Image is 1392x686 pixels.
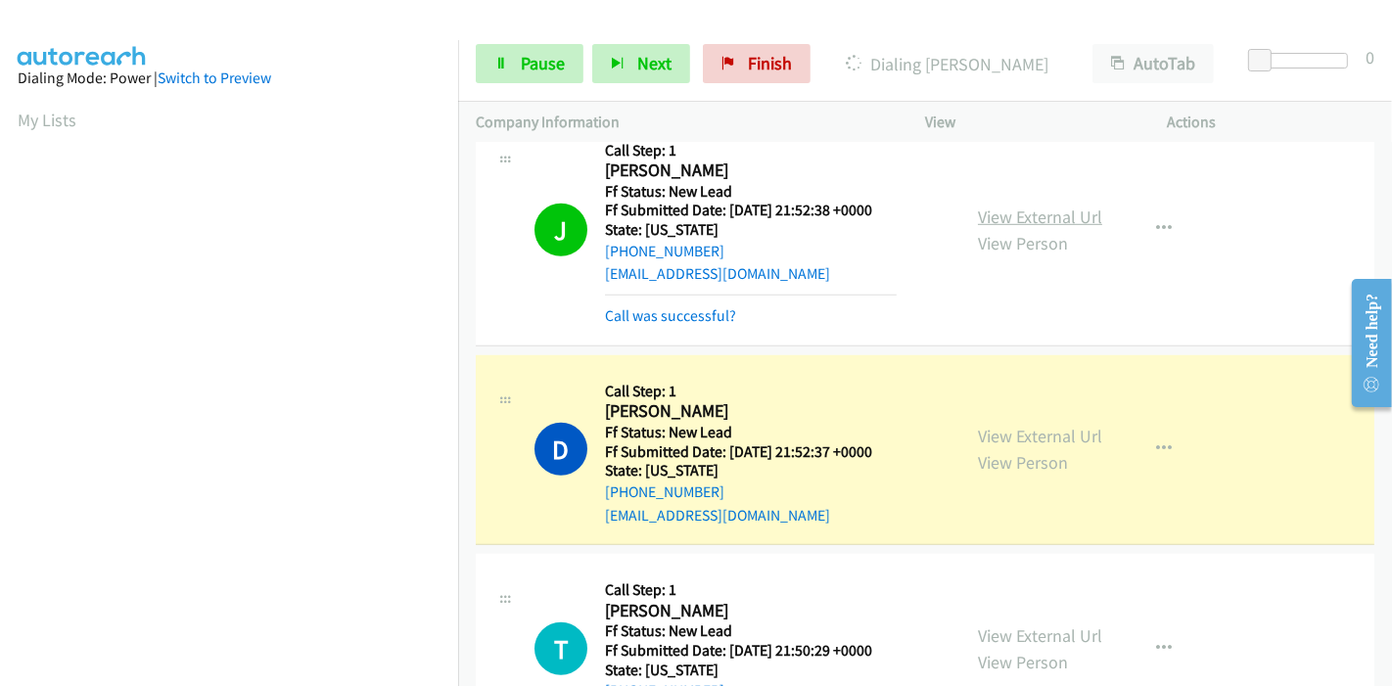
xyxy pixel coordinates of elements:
[476,44,583,83] a: Pause
[605,442,897,462] h5: Ff Submitted Date: [DATE] 21:52:37 +0000
[605,264,830,283] a: [EMAIL_ADDRESS][DOMAIN_NAME]
[605,382,897,401] h5: Call Step: 1
[534,423,587,476] h1: D
[534,622,587,675] div: The call is yet to be attempted
[476,111,890,134] p: Company Information
[605,423,897,442] h5: Ff Status: New Lead
[978,232,1068,254] a: View Person
[605,580,897,600] h5: Call Step: 1
[18,109,76,131] a: My Lists
[978,451,1068,474] a: View Person
[592,44,690,83] button: Next
[534,204,587,256] h1: J
[1366,44,1374,70] div: 0
[18,67,441,90] div: Dialing Mode: Power |
[605,600,897,622] h2: [PERSON_NAME]
[605,400,897,423] h2: [PERSON_NAME]
[605,621,897,641] h5: Ff Status: New Lead
[605,182,897,202] h5: Ff Status: New Lead
[978,425,1102,447] a: View External Url
[158,69,271,87] a: Switch to Preview
[605,506,830,525] a: [EMAIL_ADDRESS][DOMAIN_NAME]
[925,111,1133,134] p: View
[605,306,736,325] a: Call was successful?
[605,220,897,240] h5: State: [US_STATE]
[978,651,1068,673] a: View Person
[605,641,897,661] h5: Ff Submitted Date: [DATE] 21:50:29 +0000
[637,52,672,74] span: Next
[1168,111,1375,134] p: Actions
[521,52,565,74] span: Pause
[837,51,1057,77] p: Dialing [PERSON_NAME]
[605,201,897,220] h5: Ff Submitted Date: [DATE] 21:52:38 +0000
[1092,44,1214,83] button: AutoTab
[703,44,811,83] a: Finish
[978,206,1102,228] a: View External Url
[605,242,724,260] a: [PHONE_NUMBER]
[534,622,587,675] h1: T
[605,661,897,680] h5: State: [US_STATE]
[605,141,897,160] h5: Call Step: 1
[978,624,1102,647] a: View External Url
[605,160,897,182] h2: [PERSON_NAME]
[1258,53,1348,69] div: Delay between calls (in seconds)
[605,461,897,480] h5: State: [US_STATE]
[1336,265,1392,421] iframe: Resource Center
[748,52,792,74] span: Finish
[605,482,724,501] a: [PHONE_NUMBER]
